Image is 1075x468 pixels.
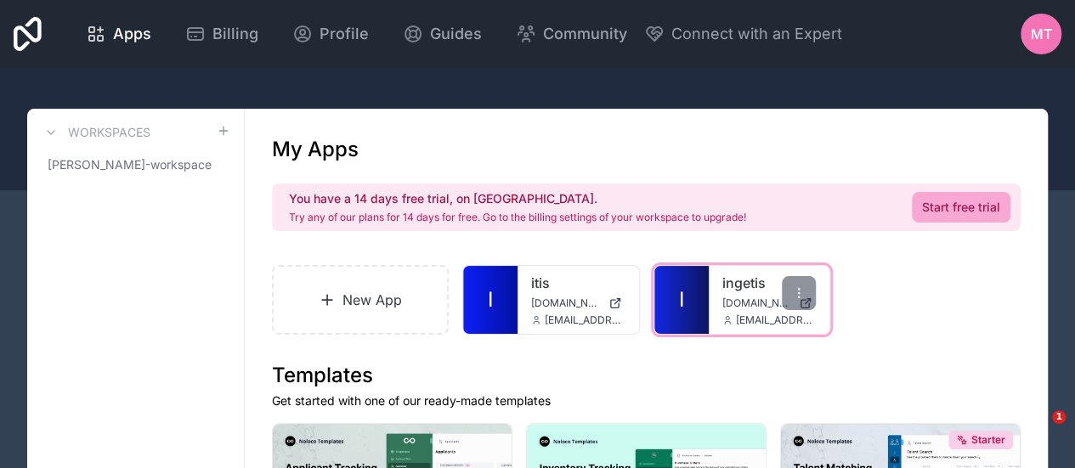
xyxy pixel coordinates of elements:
[912,192,1010,223] a: Start free trial
[654,266,709,334] a: I
[41,149,230,180] a: [PERSON_NAME]-workspace
[289,211,746,224] p: Try any of our plans for 14 days for free. Go to the billing settings of your workspace to upgrade!
[736,313,816,327] span: [EMAIL_ADDRESS][DOMAIN_NAME]
[430,22,482,46] span: Guides
[212,22,258,46] span: Billing
[389,15,495,53] a: Guides
[48,156,212,173] span: [PERSON_NAME]-workspace
[545,313,625,327] span: [EMAIL_ADDRESS][DOMAIN_NAME]
[531,296,625,310] a: [DOMAIN_NAME]
[279,15,382,53] a: Profile
[41,122,150,143] a: Workspaces
[722,273,816,293] a: ingetis
[1017,410,1058,451] iframe: Intercom live chat
[289,190,746,207] h2: You have a 14 days free trial, on [GEOGRAPHIC_DATA].
[272,362,1021,389] h1: Templates
[1031,24,1052,44] span: MT
[463,266,518,334] a: I
[488,286,493,313] span: I
[272,392,1021,409] p: Get started with one of our ready-made templates
[722,296,816,310] a: [DOMAIN_NAME]
[722,296,792,310] span: [DOMAIN_NAME]
[531,296,601,310] span: [DOMAIN_NAME]
[644,22,842,46] button: Connect with an Expert
[671,22,842,46] span: Connect with an Expert
[679,286,684,313] span: I
[272,265,449,335] a: New App
[272,136,359,163] h1: My Apps
[113,22,151,46] span: Apps
[72,15,165,53] a: Apps
[971,433,1005,447] span: Starter
[172,15,272,53] a: Billing
[502,15,641,53] a: Community
[531,273,625,293] a: itis
[1052,410,1066,424] span: 1
[543,22,627,46] span: Community
[320,22,369,46] span: Profile
[68,124,150,141] h3: Workspaces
